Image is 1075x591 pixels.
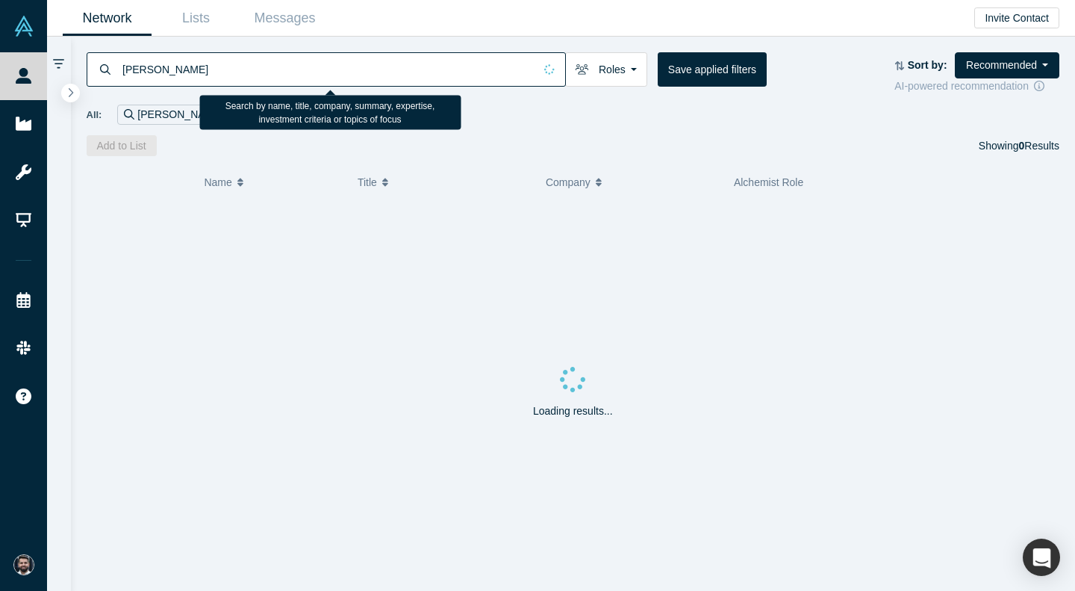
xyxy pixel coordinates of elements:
[117,105,241,125] div: [PERSON_NAME]
[13,554,34,575] img: Rafi Wadan's Account
[974,7,1059,28] button: Invite Contact
[955,52,1059,78] button: Recommended
[358,167,377,198] span: Title
[87,108,102,123] span: All:
[223,106,234,123] button: Remove Filter
[734,176,803,188] span: Alchemist Role
[121,52,534,87] input: Search by name, title, company, summary, expertise, investment criteria or topics of focus
[979,135,1059,156] div: Showing
[546,167,718,198] button: Company
[13,16,34,37] img: Alchemist Vault Logo
[204,167,342,198] button: Name
[152,1,240,36] a: Lists
[565,52,647,87] button: Roles
[63,1,152,36] a: Network
[546,167,591,198] span: Company
[658,52,767,87] button: Save applied filters
[908,59,947,71] strong: Sort by:
[1019,140,1059,152] span: Results
[1019,140,1025,152] strong: 0
[204,167,231,198] span: Name
[87,135,157,156] button: Add to List
[533,403,613,419] p: Loading results...
[240,1,329,36] a: Messages
[894,78,1059,94] div: AI-powered recommendation
[358,167,530,198] button: Title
